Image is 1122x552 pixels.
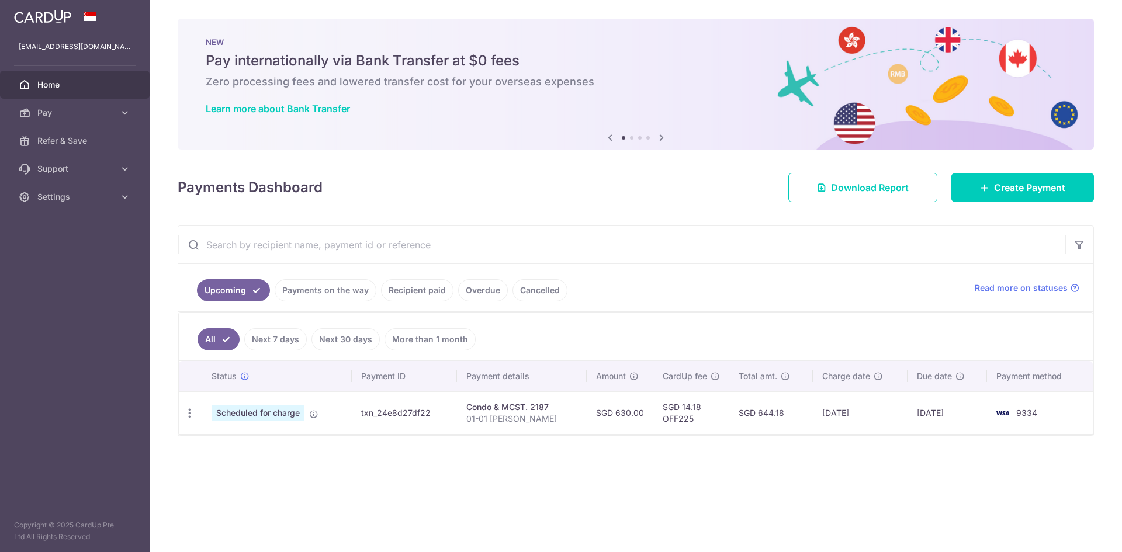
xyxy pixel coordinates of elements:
span: Pay [37,107,115,119]
td: SGD 644.18 [729,391,813,434]
a: Overdue [458,279,508,301]
td: SGD 630.00 [587,391,653,434]
span: Amount [596,370,626,382]
a: Recipient paid [381,279,453,301]
a: Next 30 days [311,328,380,350]
a: All [198,328,240,350]
th: Payment ID [352,361,457,391]
td: txn_24e8d27df22 [352,391,457,434]
a: Payments on the way [275,279,376,301]
h6: Zero processing fees and lowered transfer cost for your overseas expenses [206,75,1066,89]
a: Create Payment [951,173,1094,202]
a: Download Report [788,173,937,202]
img: Bank Card [991,406,1014,420]
span: Home [37,79,115,91]
a: More than 1 month [385,328,476,350]
div: Condo & MCST. 2187 [466,401,578,413]
span: CardUp fee [663,370,707,382]
td: [DATE] [813,391,908,434]
span: Charge date [822,370,870,382]
p: [EMAIL_ADDRESS][DOMAIN_NAME] [19,41,131,53]
span: Settings [37,191,115,203]
span: Scheduled for charge [212,405,304,421]
span: Create Payment [994,180,1065,195]
a: Read more on statuses [975,282,1079,294]
h5: Pay internationally via Bank Transfer at $0 fees [206,51,1066,70]
span: Refer & Save [37,135,115,147]
a: Upcoming [197,279,270,301]
img: CardUp [14,9,71,23]
a: Cancelled [512,279,567,301]
span: Read more on statuses [975,282,1068,294]
img: Bank transfer banner [178,19,1094,150]
th: Payment method [987,361,1093,391]
iframe: Opens a widget where you can find more information [1047,517,1110,546]
input: Search by recipient name, payment id or reference [178,226,1065,263]
span: Download Report [831,180,909,195]
a: Learn more about Bank Transfer [206,103,350,114]
span: Total amt. [739,370,777,382]
th: Payment details [457,361,587,391]
h4: Payments Dashboard [178,177,323,198]
span: 9334 [1016,408,1037,418]
a: Next 7 days [244,328,307,350]
td: [DATE] [908,391,987,434]
span: Support [37,163,115,175]
p: NEW [206,37,1066,47]
td: SGD 14.18 OFF225 [653,391,729,434]
p: 01-01 [PERSON_NAME] [466,413,578,425]
span: Status [212,370,237,382]
span: Due date [917,370,952,382]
